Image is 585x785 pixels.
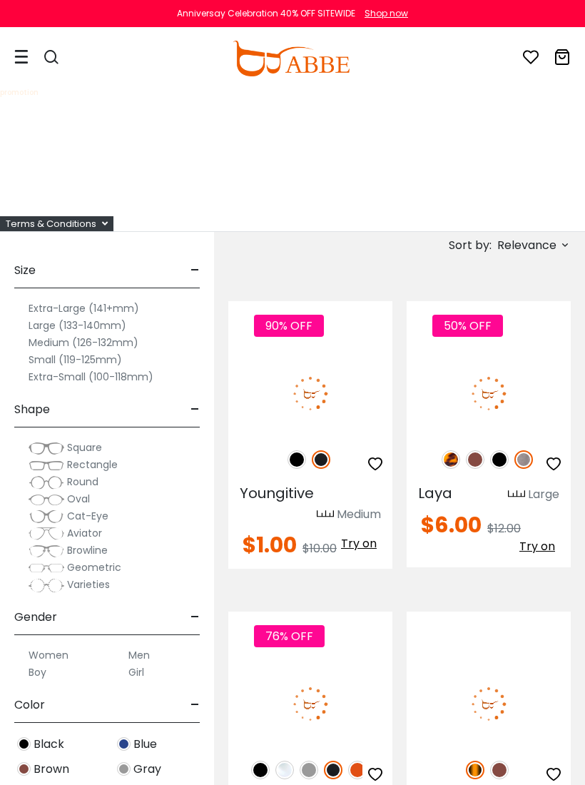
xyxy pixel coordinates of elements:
[128,664,144,681] label: Girl
[177,7,355,20] div: Anniversay Celebration 40% OFF SITEWIDE
[243,530,297,560] span: $1.00
[508,490,525,500] img: size ruler
[407,353,571,435] img: Gun Laya - Plastic ,Universal Bridge Fit
[228,353,392,435] img: Matte-black Youngitive - Plastic ,Adjust Nose Pads
[29,647,68,664] label: Women
[240,483,314,503] span: Youngitive
[29,510,64,524] img: Cat-Eye.png
[528,486,559,503] div: Large
[275,761,294,779] img: Clear
[14,600,57,634] span: Gender
[357,7,408,19] a: Shop now
[29,317,126,334] label: Large (133-140mm)
[29,458,64,472] img: Rectangle.png
[449,237,492,253] span: Sort by:
[519,538,555,554] span: Try on
[190,600,200,634] span: -
[29,300,139,317] label: Extra-Large (141+mm)
[34,736,64,753] span: Black
[317,510,334,520] img: size ruler
[421,510,482,540] span: $6.00
[14,392,50,427] span: Shape
[487,520,521,537] span: $12.00
[324,761,342,779] img: Matte Black
[466,761,484,779] img: Tortoise
[341,535,377,552] span: Try on
[29,334,138,351] label: Medium (126-132mm)
[67,492,90,506] span: Oval
[29,578,64,593] img: Varieties.png
[418,483,452,503] span: Laya
[29,368,153,385] label: Extra-Small (100-118mm)
[67,475,98,489] span: Round
[514,450,533,469] img: Gun
[497,233,556,258] span: Relevance
[490,450,509,469] img: Black
[254,625,325,647] span: 76% OFF
[288,450,306,469] img: Black
[133,761,161,778] span: Gray
[337,506,381,523] div: Medium
[312,450,330,469] img: Matte Black
[133,736,157,753] span: Blue
[117,737,131,751] img: Blue
[14,253,36,288] span: Size
[29,441,64,455] img: Square.png
[432,315,503,337] span: 50% OFF
[466,450,484,469] img: Brown
[67,457,118,472] span: Rectangle
[251,761,270,779] img: Black
[254,315,324,337] span: 90% OFF
[29,527,64,541] img: Aviator.png
[365,7,408,20] div: Shop now
[67,543,108,557] span: Browline
[29,561,64,575] img: Geometric.png
[67,509,108,523] span: Cat-Eye
[117,762,131,776] img: Gray
[34,761,69,778] span: Brown
[302,540,337,557] span: $10.00
[17,762,31,776] img: Brown
[67,440,102,455] span: Square
[407,663,571,745] img: Tortoise Knowledge - Acetate ,Universal Bridge Fit
[348,761,367,779] img: Orange
[67,577,110,592] span: Varieties
[29,544,64,558] img: Browline.png
[29,475,64,490] img: Round.png
[442,450,460,469] img: Leopard
[190,392,200,427] span: -
[300,761,318,779] img: Gray
[29,664,46,681] label: Boy
[14,688,45,722] span: Color
[190,688,200,722] span: -
[67,560,121,574] span: Geometric
[128,647,150,664] label: Men
[490,761,509,779] img: Brown
[29,492,64,507] img: Oval.png
[228,663,392,745] img: Matte-black Nocan - TR ,Universal Bridge Fit
[17,737,31,751] img: Black
[337,535,381,553] button: Try on
[233,41,350,76] img: abbeglasses.com
[515,537,559,556] button: Try on
[29,351,122,368] label: Small (119-125mm)
[67,526,102,540] span: Aviator
[190,253,200,288] span: -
